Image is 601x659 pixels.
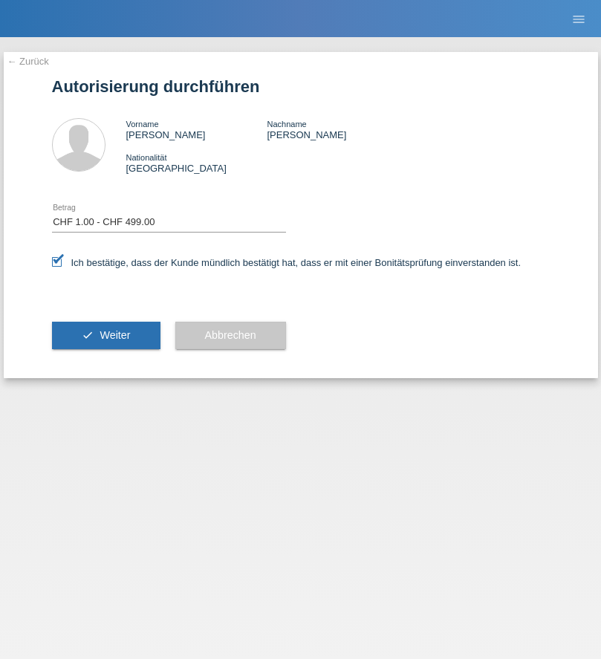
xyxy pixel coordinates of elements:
span: Vorname [126,120,159,129]
button: check Weiter [52,322,160,350]
span: Nachname [267,120,306,129]
i: menu [571,12,586,27]
a: ← Zurück [7,56,49,67]
h1: Autorisierung durchführen [52,77,550,96]
button: Abbrechen [175,322,286,350]
span: Abbrechen [205,329,256,341]
label: Ich bestätige, dass der Kunde mündlich bestätigt hat, dass er mit einer Bonitätsprüfung einversta... [52,257,522,268]
a: menu [564,14,594,23]
div: [PERSON_NAME] [267,118,408,140]
div: [PERSON_NAME] [126,118,267,140]
span: Nationalität [126,153,167,162]
i: check [82,329,94,341]
div: [GEOGRAPHIC_DATA] [126,152,267,174]
span: Weiter [100,329,130,341]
